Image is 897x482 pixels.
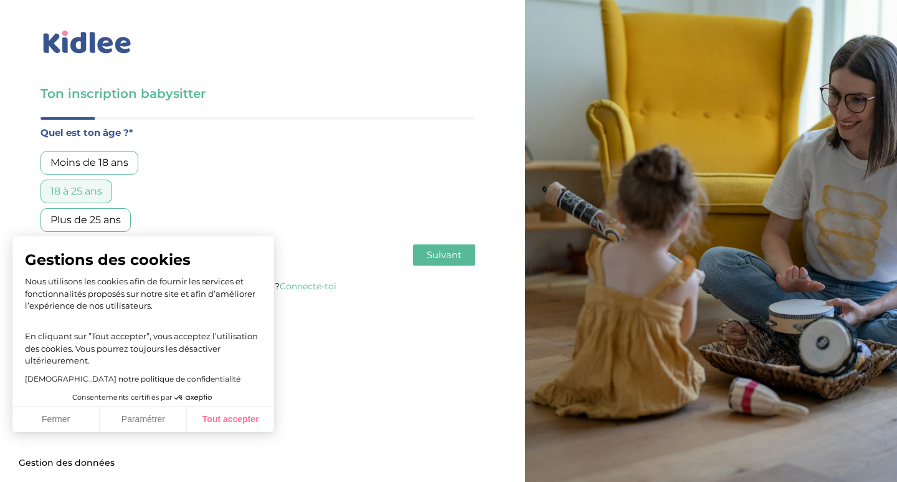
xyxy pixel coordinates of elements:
[72,394,172,401] span: Consentements certifiés par
[25,319,262,367] p: En cliquant sur ”Tout accepter”, vous acceptez l’utilisation des cookies. Vous pourrez toujours l...
[40,85,475,102] h3: Ton inscription babysitter
[187,407,274,433] button: Tout accepter
[280,281,336,292] a: Connecte-toi
[40,180,112,203] div: 18 à 25 ans
[40,28,134,57] img: logo_kidlee_bleu
[25,251,262,269] span: Gestions des cookies
[174,379,212,417] svg: Axeptio
[40,151,138,175] div: Moins de 18 ans
[427,249,462,261] span: Suivant
[413,244,475,266] button: Suivant
[25,276,262,312] p: Nous utilisons les cookies afin de fournir les services et fonctionnalités proposés sur notre sit...
[40,125,475,141] label: Quel est ton âge ?*
[25,374,240,383] a: [DEMOGRAPHIC_DATA] notre politique de confidentialité
[12,407,100,433] button: Fermer
[11,450,122,476] button: Fermer le widget sans consentement
[19,458,115,469] span: Gestion des données
[66,390,221,406] button: Consentements certifiés par
[40,208,131,232] div: Plus de 25 ans
[100,407,187,433] button: Paramétrer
